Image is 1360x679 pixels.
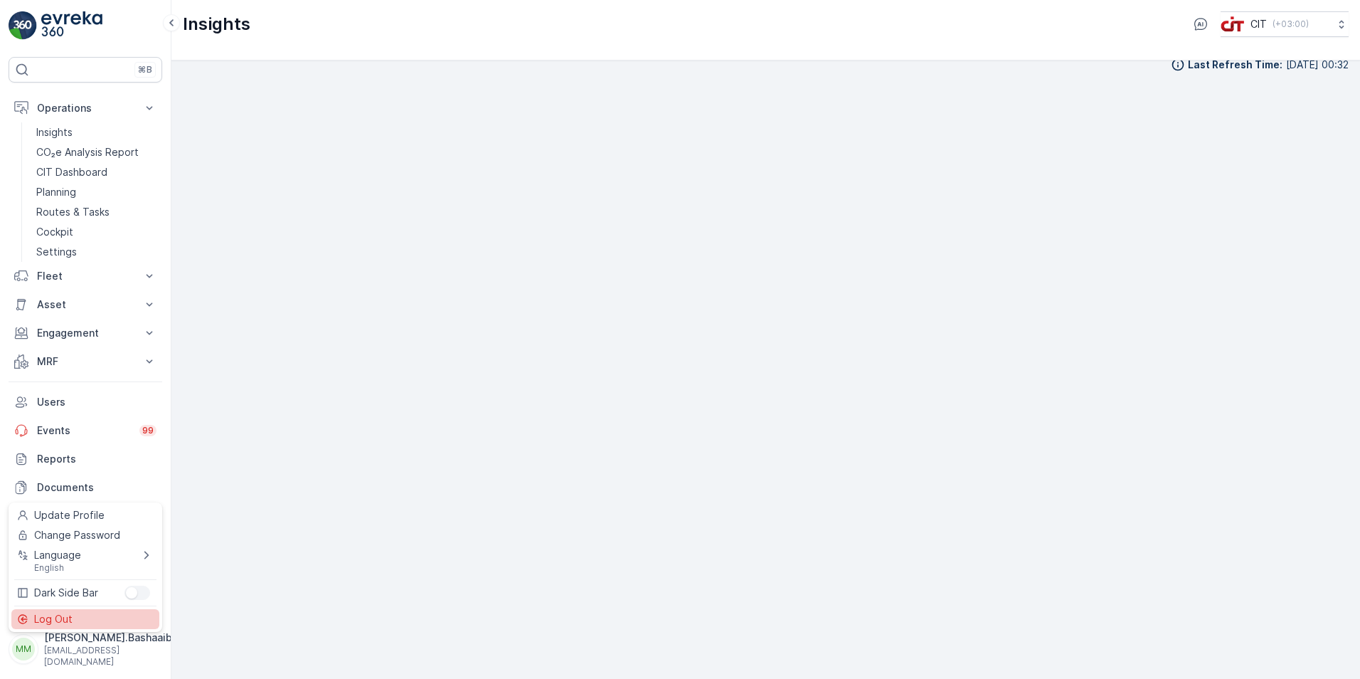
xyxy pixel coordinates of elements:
[36,205,110,219] p: Routes & Tasks
[138,64,152,75] p: ⌘B
[37,354,134,369] p: MRF
[9,262,162,290] button: Fleet
[37,298,134,312] p: Asset
[9,11,37,40] img: logo
[12,638,35,660] div: MM
[36,245,77,259] p: Settings
[9,388,162,416] a: Users
[31,182,162,202] a: Planning
[9,347,162,376] button: MRF
[31,222,162,242] a: Cockpit
[36,165,107,179] p: CIT Dashboard
[37,326,134,340] p: Engagement
[9,631,162,668] button: MM[PERSON_NAME].Bashaaib[EMAIL_ADDRESS][DOMAIN_NAME]
[1273,19,1309,30] p: ( +03:00 )
[31,162,162,182] a: CIT Dashboard
[34,562,81,574] span: English
[37,101,134,115] p: Operations
[9,319,162,347] button: Engagement
[31,122,162,142] a: Insights
[31,242,162,262] a: Settings
[34,528,120,542] span: Change Password
[1286,58,1349,72] p: [DATE] 00:32
[41,11,102,40] img: logo_light-DOdMpM7g.png
[37,423,131,438] p: Events
[34,586,98,600] span: Dark Side Bar
[44,645,172,668] p: [EMAIL_ADDRESS][DOMAIN_NAME]
[34,548,81,562] span: Language
[9,94,162,122] button: Operations
[1250,17,1267,31] p: CIT
[44,631,172,645] p: [PERSON_NAME].Bashaaib
[37,269,134,283] p: Fleet
[1188,58,1282,72] p: Last Refresh Time :
[34,612,73,626] span: Log Out
[9,416,162,445] a: Events99
[36,125,73,140] p: Insights
[183,13,250,36] p: Insights
[31,202,162,222] a: Routes & Tasks
[36,225,73,239] p: Cockpit
[9,445,162,473] a: Reports
[9,473,162,502] a: Documents
[36,185,76,199] p: Planning
[142,425,154,436] p: 99
[9,290,162,319] button: Asset
[37,452,156,466] p: Reports
[1221,16,1245,32] img: cit-logo_pOk6rL0.png
[1221,11,1349,37] button: CIT(+03:00)
[34,508,105,522] span: Update Profile
[37,395,156,409] p: Users
[37,480,156,495] p: Documents
[31,142,162,162] a: CO₂e Analysis Report
[36,145,139,159] p: CO₂e Analysis Report
[9,502,162,632] ul: Menu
